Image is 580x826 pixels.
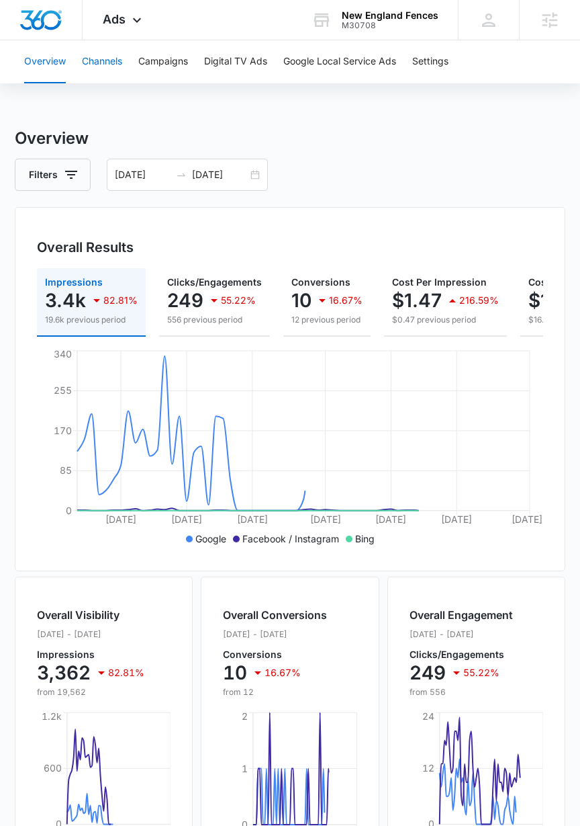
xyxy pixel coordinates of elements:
[45,276,103,288] span: Impressions
[37,628,144,641] p: [DATE] - [DATE]
[103,12,126,26] span: Ads
[108,668,144,677] p: 82.81%
[115,167,171,182] input: Start date
[223,628,327,641] p: [DATE] - [DATE]
[409,662,446,684] p: 249
[291,276,350,288] span: Conversions
[342,21,438,30] div: account id
[54,425,72,436] tspan: 170
[66,505,72,516] tspan: 0
[103,296,138,305] p: 82.81%
[176,169,187,180] span: swap-right
[167,276,262,288] span: Clicks/Engagements
[195,532,226,546] p: Google
[242,763,248,774] tspan: 1
[223,662,247,684] p: 10
[45,290,86,311] p: 3.4k
[459,296,499,305] p: 216.59%
[171,513,202,525] tspan: [DATE]
[138,40,188,83] button: Campaigns
[60,464,72,476] tspan: 85
[310,513,341,525] tspan: [DATE]
[442,513,473,525] tspan: [DATE]
[392,276,487,288] span: Cost Per Impression
[54,384,72,396] tspan: 255
[223,650,327,659] p: Conversions
[264,668,301,677] p: 16.67%
[237,513,268,525] tspan: [DATE]
[15,159,91,191] button: Filters
[242,710,248,722] tspan: 2
[355,532,375,546] p: Bing
[342,10,438,21] div: account name
[329,296,362,305] p: 16.67%
[223,686,327,698] p: from 12
[24,40,66,83] button: Overview
[204,40,267,83] button: Digital TV Ads
[376,513,407,525] tspan: [DATE]
[42,710,62,722] tspan: 1.2k
[15,126,566,151] h3: Overview
[409,686,513,698] p: from 556
[192,167,248,182] input: End date
[167,314,262,326] p: 556 previous period
[37,607,144,623] h2: Overall Visibility
[409,628,513,641] p: [DATE] - [DATE]
[223,607,327,623] h2: Overall Conversions
[54,349,72,360] tspan: 340
[409,650,513,659] p: Clicks/Engagements
[82,40,122,83] button: Channels
[392,314,499,326] p: $0.47 previous period
[512,513,543,525] tspan: [DATE]
[45,314,138,326] p: 19.6k previous period
[37,662,91,684] p: 3,362
[412,40,448,83] button: Settings
[291,290,311,311] p: 10
[422,710,434,722] tspan: 24
[392,290,442,311] p: $1.47
[409,607,513,623] h2: Overall Engagement
[176,169,187,180] span: to
[291,314,362,326] p: 12 previous period
[37,650,144,659] p: Impressions
[221,296,256,305] p: 55.22%
[167,290,203,311] p: 249
[283,40,396,83] button: Google Local Service Ads
[105,513,136,525] tspan: [DATE]
[422,763,434,774] tspan: 12
[463,668,499,677] p: 55.22%
[44,763,62,774] tspan: 600
[37,686,144,698] p: from 19,562
[242,532,339,546] p: Facebook / Instagram
[37,237,134,257] h3: Overall Results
